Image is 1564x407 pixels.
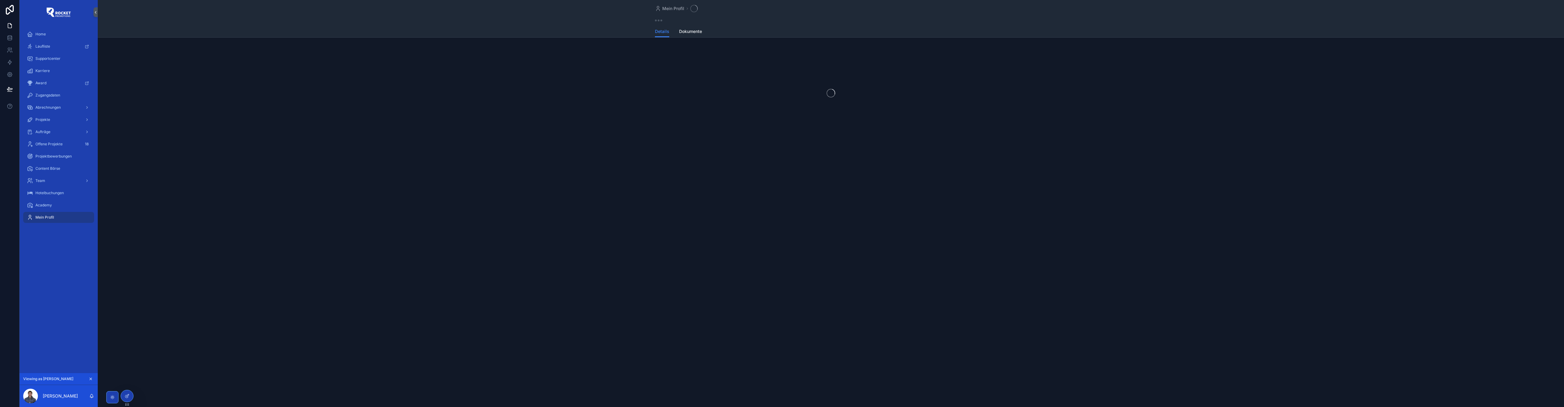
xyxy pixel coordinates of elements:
span: Supportcenter [35,56,60,61]
a: Aufträge [23,126,94,137]
a: Team [23,175,94,186]
a: Zugangsdaten [23,90,94,101]
span: Hotelbuchungen [35,191,64,195]
span: Home [35,32,46,37]
span: Aufträge [35,129,50,134]
a: Abrechnungen [23,102,94,113]
a: Dokumente [679,26,702,38]
span: Karriere [35,68,50,73]
span: Dokumente [679,28,702,35]
a: Laufliste [23,41,94,52]
p: [PERSON_NAME] [43,393,78,399]
img: App logo [46,7,71,17]
a: Supportcenter [23,53,94,64]
span: Abrechnungen [35,105,61,110]
span: Laufliste [35,44,50,49]
a: Projektbewerbungen [23,151,94,162]
a: Offene Projekte18 [23,139,94,150]
span: Academy [35,203,52,208]
span: Projektbewerbungen [35,154,72,159]
span: Mein Profil [662,5,684,12]
span: Viewing as [PERSON_NAME] [23,376,73,381]
a: Mein Profil [655,5,684,12]
span: Team [35,178,45,183]
a: Karriere [23,65,94,76]
a: Home [23,29,94,40]
span: Award [35,81,46,85]
a: Content Börse [23,163,94,174]
a: Award [23,78,94,89]
span: Details [655,28,669,35]
a: Mein Profil [23,212,94,223]
a: Details [655,26,669,38]
a: Hotelbuchungen [23,187,94,198]
span: Offene Projekte [35,142,63,147]
div: scrollable content [20,24,98,231]
div: 18 [83,140,90,148]
span: Content Börse [35,166,60,171]
span: Zugangsdaten [35,93,60,98]
a: Academy [23,200,94,211]
span: Projekte [35,117,50,122]
a: Projekte [23,114,94,125]
span: Mein Profil [35,215,54,220]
